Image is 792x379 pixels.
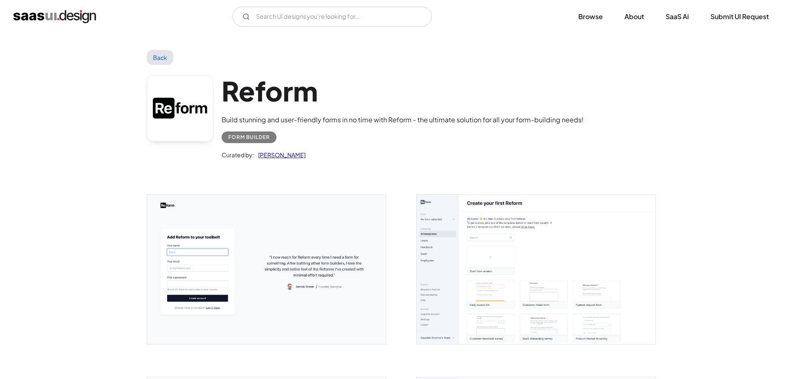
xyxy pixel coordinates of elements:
img: 6422d7b11bbd015e9dbedb05_Reform%20Create%20Account.png [147,195,386,344]
a: Browse [568,7,613,26]
a: open lightbox [417,195,655,344]
div: Build stunning and user-friendly forms in no time with Reform - the ultimate solution for all you... [222,115,584,125]
img: 6422d7d1bcc9af52f4c9151c_Reform%20Templates.png [417,195,655,344]
input: Search UI designs you're looking for... [232,7,432,27]
a: Submit UI Request [701,7,779,26]
a: Back [147,50,174,65]
a: open lightbox [147,195,386,344]
h1: Reform [222,75,584,107]
a: home [13,10,96,23]
form: Email Form [232,7,432,27]
a: [PERSON_NAME] [254,150,306,160]
a: SaaS Ai [656,7,699,26]
a: About [614,7,654,26]
div: Form Builder [228,132,270,142]
div: Curated by: [222,150,254,160]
